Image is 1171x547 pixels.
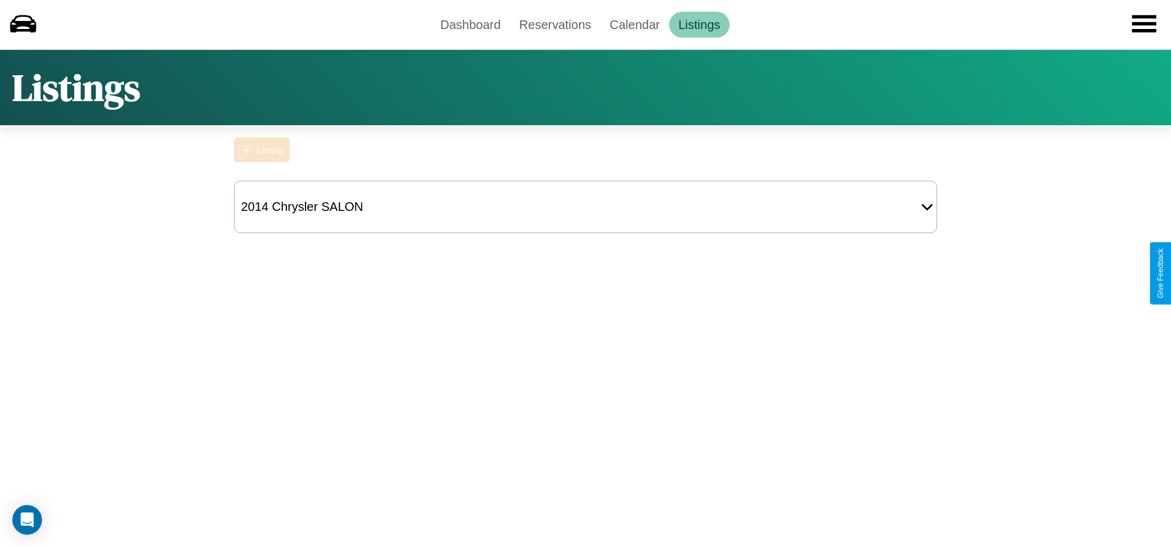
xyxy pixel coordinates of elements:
h1: Listings [12,62,140,113]
button: Listing [234,138,290,162]
div: Give Feedback [1156,249,1165,298]
a: Listings [669,12,730,38]
a: Calendar [601,12,669,38]
a: Dashboard [431,12,510,38]
div: 2014 Chrysler SALON [235,194,369,220]
a: Reservations [510,12,601,38]
div: Listing [257,145,283,155]
div: Open Intercom Messenger [12,505,42,535]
